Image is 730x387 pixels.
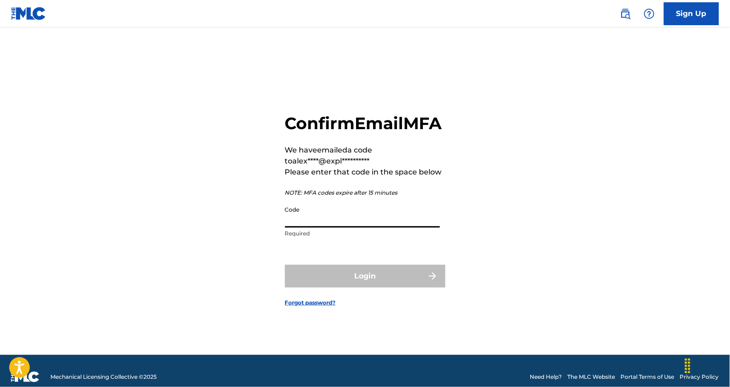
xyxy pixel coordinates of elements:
[644,8,655,19] img: help
[620,8,631,19] img: search
[664,2,719,25] a: Sign Up
[285,189,445,197] p: NOTE: MFA codes expire after 15 minutes
[568,373,615,381] a: The MLC Website
[285,113,445,134] h2: Confirm Email MFA
[681,352,695,380] div: Drag
[680,373,719,381] a: Privacy Policy
[285,229,440,238] p: Required
[50,373,157,381] span: Mechanical Licensing Collective © 2025
[285,167,445,178] p: Please enter that code in the space below
[684,343,730,387] iframe: Chat Widget
[640,5,659,23] div: Help
[530,373,562,381] a: Need Help?
[621,373,675,381] a: Portal Terms of Use
[11,371,39,382] img: logo
[11,7,46,20] img: MLC Logo
[616,5,635,23] a: Public Search
[285,299,336,307] a: Forgot password?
